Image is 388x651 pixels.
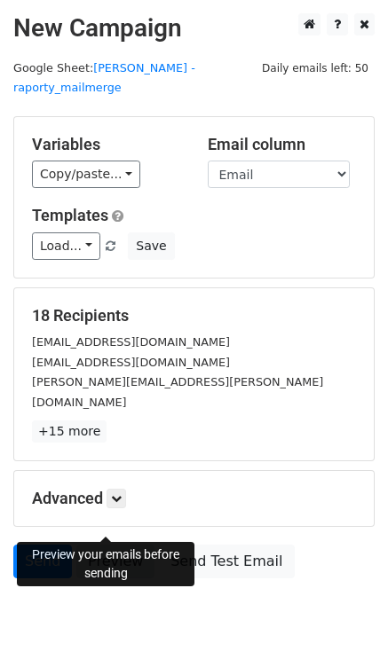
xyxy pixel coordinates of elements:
[299,566,388,651] iframe: Chat Widget
[13,13,375,43] h2: New Campaign
[256,59,375,78] span: Daily emails left: 50
[32,161,140,188] a: Copy/paste...
[159,545,294,578] a: Send Test Email
[299,566,388,651] div: Widżet czatu
[32,375,323,409] small: [PERSON_NAME][EMAIL_ADDRESS][PERSON_NAME][DOMAIN_NAME]
[13,545,72,578] a: Send
[13,61,195,95] a: [PERSON_NAME] - raporty_mailmerge
[32,489,356,508] h5: Advanced
[32,356,230,369] small: [EMAIL_ADDRESS][DOMAIN_NAME]
[32,335,230,349] small: [EMAIL_ADDRESS][DOMAIN_NAME]
[128,232,174,260] button: Save
[32,420,107,443] a: +15 more
[32,306,356,325] h5: 18 Recipients
[208,135,357,154] h5: Email column
[32,135,181,154] h5: Variables
[32,232,100,260] a: Load...
[256,61,375,75] a: Daily emails left: 50
[17,542,194,586] div: Preview your emails before sending
[13,61,195,95] small: Google Sheet:
[32,206,108,224] a: Templates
